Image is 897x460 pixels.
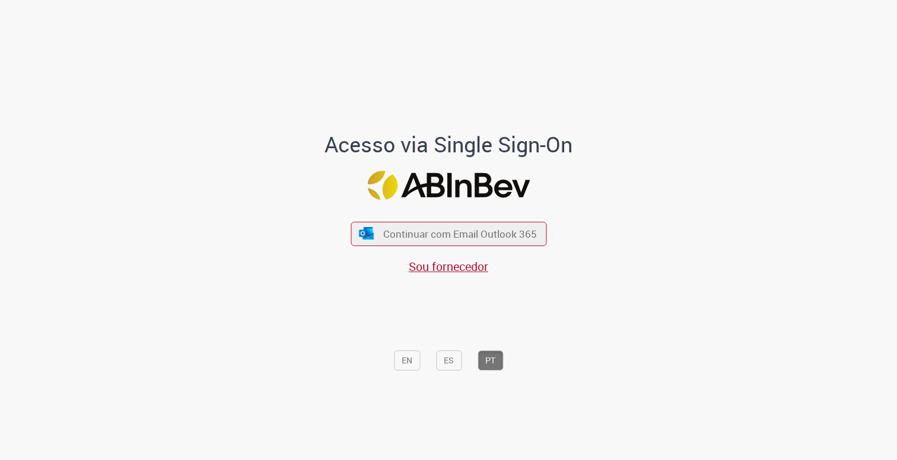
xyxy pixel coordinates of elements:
a: Sou fornecedor [409,258,488,274]
img: ícone Azure/Microsoft 360 [358,227,375,239]
button: EN [394,350,420,370]
button: PT [478,350,503,370]
h1: Acesso via Single Sign-On [284,133,613,157]
button: ícone Azure/Microsoft 360 Continuar com Email Outlook 365 [351,222,546,246]
span: Continuar com Email Outlook 365 [383,227,537,241]
img: Logo ABInBev [367,171,530,200]
button: ES [436,350,462,370]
